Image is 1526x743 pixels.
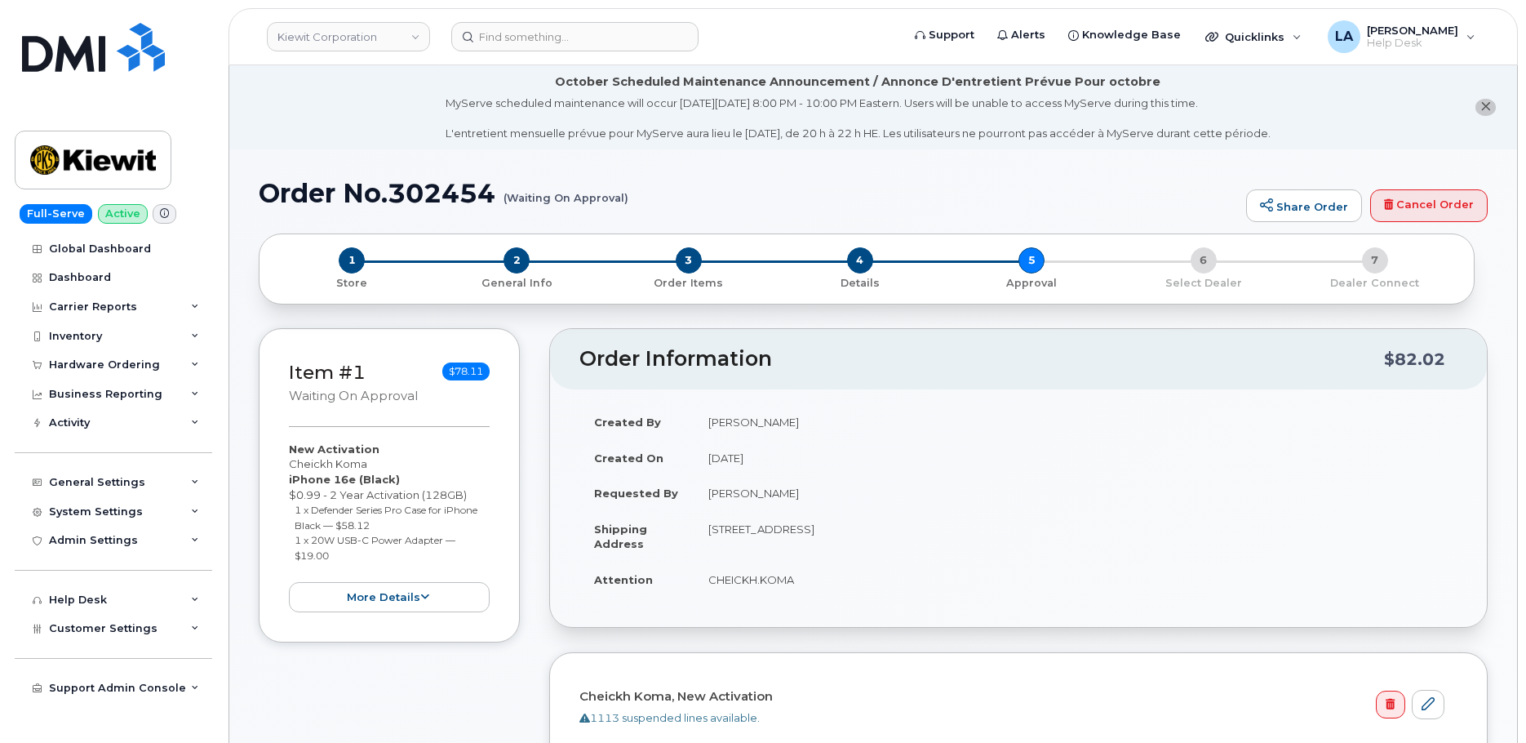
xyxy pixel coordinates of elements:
[289,582,490,612] button: more details
[295,534,455,562] small: 1 x 20W USB-C Power Adapter — $19.00
[289,361,366,384] a: Item #1
[437,276,596,291] p: General Info
[555,73,1160,91] div: October Scheduled Maintenance Announcement / Annonce D'entretient Prévue Pour octobre
[442,363,490,380] span: $78.11
[279,276,424,291] p: Store
[431,274,602,291] a: 2 General Info
[1246,189,1362,222] a: Share Order
[579,710,1444,726] div: 1113 suspended lines available.
[339,247,365,274] span: 1
[594,523,647,551] strong: Shipping Address
[579,348,1384,371] h2: Order Information
[579,690,1444,704] h4: Cheickh Koma, New Activation
[259,179,1238,207] h1: Order No.302454
[1455,672,1514,731] iframe: Messenger Launcher
[610,276,768,291] p: Order Items
[694,475,1457,511] td: [PERSON_NAME]
[503,179,628,204] small: (Waiting On Approval)
[446,96,1271,141] div: MyServe scheduled maintenance will occur [DATE][DATE] 8:00 PM - 10:00 PM Eastern. Users will be u...
[594,487,678,500] strong: Requested By
[1384,344,1445,375] div: $82.02
[289,443,379,456] strong: New Activation
[781,276,939,291] p: Details
[774,274,946,291] a: 4 Details
[594,416,661,429] strong: Created By
[603,274,774,291] a: 3 Order Items
[694,511,1457,562] td: [STREET_ADDRESS]
[694,440,1457,476] td: [DATE]
[1475,99,1496,116] button: close notification
[594,452,663,465] strong: Created On
[676,247,702,274] span: 3
[694,562,1457,598] td: CHEICKH.KOMA
[289,389,418,403] small: Waiting On Approval
[847,247,873,274] span: 4
[289,442,490,612] div: Cheickh Koma $0.99 - 2 Year Activation (128GB)
[1370,189,1488,222] a: Cancel Order
[273,274,431,291] a: 1 Store
[289,473,400,486] strong: iPhone 16e (Black)
[295,504,477,532] small: 1 x Defender Series Pro Case for iPhone Black — $58.12
[594,573,653,586] strong: Attention
[694,404,1457,440] td: [PERSON_NAME]
[503,247,530,274] span: 2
